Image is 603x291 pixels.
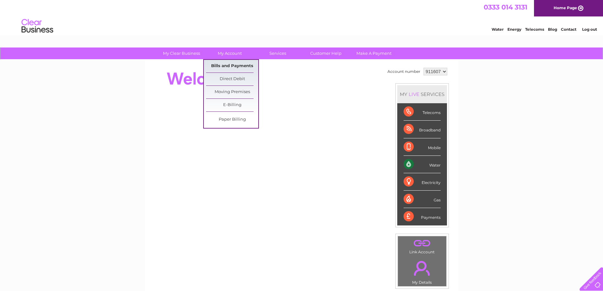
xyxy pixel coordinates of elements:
[582,27,597,32] a: Log out
[484,3,527,11] a: 0333 014 3131
[348,47,400,59] a: Make A Payment
[507,27,521,32] a: Energy
[252,47,304,59] a: Services
[407,91,421,97] div: LIVE
[204,47,256,59] a: My Account
[404,208,441,225] div: Payments
[525,27,544,32] a: Telecoms
[404,138,441,156] div: Mobile
[397,85,447,103] div: MY SERVICES
[206,73,258,85] a: Direct Debit
[404,191,441,208] div: Gas
[206,113,258,126] a: Paper Billing
[398,256,447,287] td: My Details
[404,121,441,138] div: Broadband
[561,27,576,32] a: Contact
[206,86,258,98] a: Moving Premises
[492,27,504,32] a: Water
[399,238,445,249] a: .
[300,47,352,59] a: Customer Help
[404,103,441,121] div: Telecoms
[404,156,441,173] div: Water
[398,236,447,256] td: Link Account
[399,257,445,279] a: .
[206,99,258,111] a: E-Billing
[152,3,451,31] div: Clear Business is a trading name of Verastar Limited (registered in [GEOGRAPHIC_DATA] No. 3667643...
[155,47,208,59] a: My Clear Business
[548,27,557,32] a: Blog
[404,173,441,191] div: Electricity
[21,16,53,36] img: logo.png
[386,66,422,77] td: Account number
[206,60,258,73] a: Bills and Payments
